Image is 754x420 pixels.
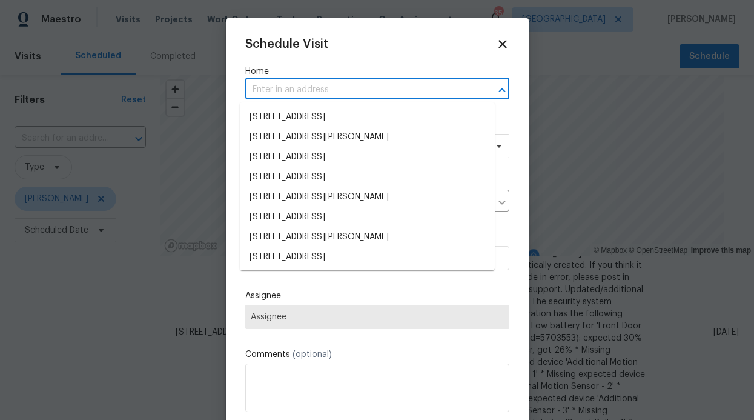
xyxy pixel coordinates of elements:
li: [STREET_ADDRESS] [240,207,495,227]
label: Comments [245,348,509,361]
li: [STREET_ADDRESS] [240,107,495,127]
input: Enter in an address [245,81,475,99]
label: Assignee [245,290,509,302]
label: Home [245,65,509,78]
li: [STREET_ADDRESS][PERSON_NAME] [240,267,495,287]
li: [STREET_ADDRESS][PERSON_NAME] [240,227,495,247]
li: [STREET_ADDRESS] [240,147,495,167]
button: Close [494,82,511,99]
li: [STREET_ADDRESS] [240,247,495,267]
li: [STREET_ADDRESS] [240,167,495,187]
span: (optional) [293,350,332,359]
span: Close [496,38,509,51]
span: Assignee [251,312,504,322]
li: [STREET_ADDRESS][PERSON_NAME] [240,127,495,147]
li: [STREET_ADDRESS][PERSON_NAME] [240,187,495,207]
span: Schedule Visit [245,38,328,50]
